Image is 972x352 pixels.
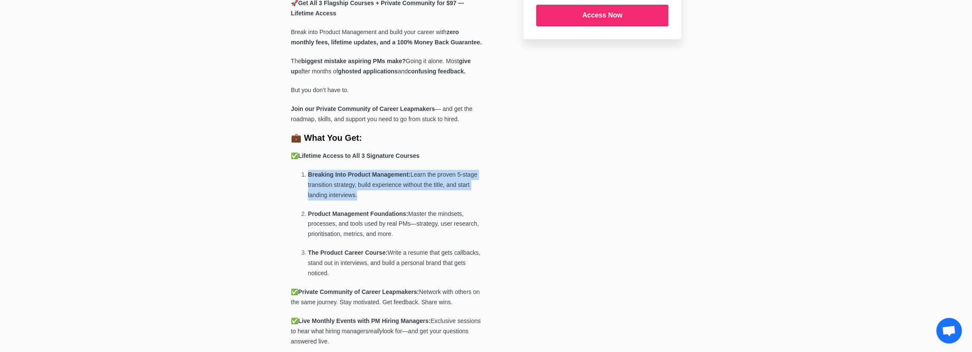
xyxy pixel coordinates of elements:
p: Learn the proven 5-stage transition strategy, build experience without the title, and start landi... [308,170,482,201]
p: Network with others on the same journey. Stay motivated. Get feedback. Share wins. [291,287,482,308]
strong: give up [291,58,471,75]
p: Exclusive sessions to hear what hiring managers look for—and get your questions answered live. [291,316,482,347]
p: Break into Product Management and build your career with [291,27,482,48]
input: Access Now [536,5,668,26]
strong: confusing feedback. [408,68,465,75]
b: Lifetime Access to All 3 Signature Courses [298,152,420,159]
strong: ghosted applications [338,68,398,75]
b: 💼 What You Get: [291,133,362,143]
p: But you don’t have to. [291,85,482,96]
strong: Product Management Foundations: [308,210,408,217]
p: The Going it alone. Most after months of and [291,56,482,77]
div: Open chat [936,318,962,343]
span: ✅ [291,288,298,295]
p: Write a resume that gets callbacks, stand out in interviews, and build a personal brand that gets... [308,248,482,279]
span: ✅ [291,317,298,324]
span: ✅ [291,152,298,159]
b: Join our Private Community of Career Leapmakers [291,105,435,112]
p: — and get the roadmap, skills, and support you need to go from stuck to hired. [291,104,482,125]
span: Master the mindsets, processes, and tools used by real PMs—strategy, user research, prioritisatio... [308,210,479,238]
i: really [368,328,382,335]
b: Private Community of Career Leapmakers: [298,288,419,295]
b: The Product Career Course: [308,249,388,256]
b: Live Monthly Events with PM Hiring Managers: [298,317,430,324]
strong: biggest mistake aspiring PMs make? [301,58,406,64]
b: Breaking Into Product Management: [308,171,410,178]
